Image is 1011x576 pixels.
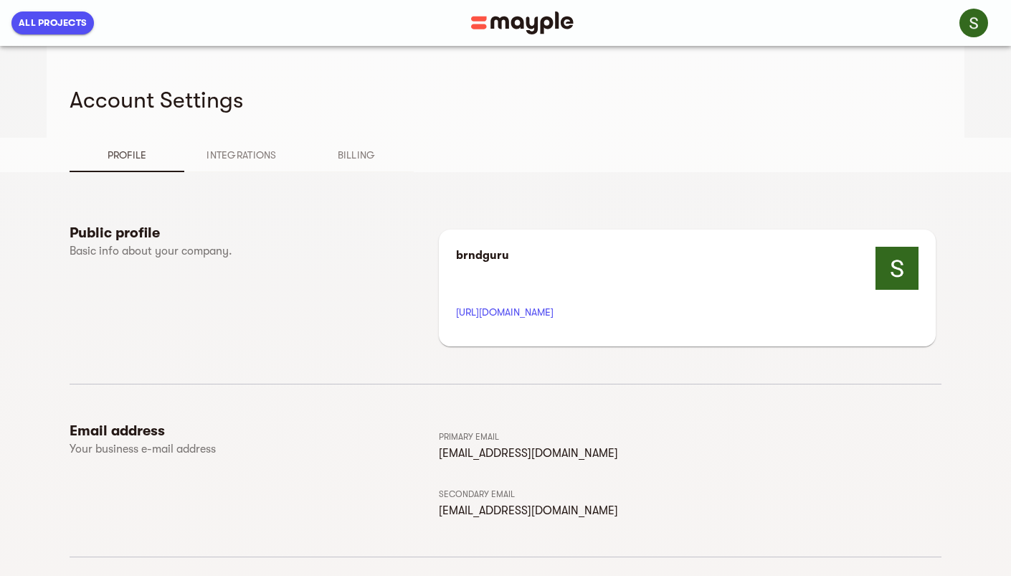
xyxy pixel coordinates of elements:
h6: Email address [70,422,433,440]
span: All Projects [19,14,87,32]
p: Your business e-mail address [70,440,342,458]
span: Profile [78,146,176,164]
h6: Public profile [70,224,433,242]
img: project_owning_company_logo_mayple [875,247,919,290]
p: [EMAIL_ADDRESS][DOMAIN_NAME] [439,502,936,519]
p: Basic info about your company. [70,242,342,260]
span: PRIMARY EMAIL [439,432,499,442]
button: All Projects [11,11,94,34]
h4: Account Settings [70,86,930,115]
a: [URL][DOMAIN_NAME] [456,306,554,318]
img: Main logo [471,11,574,34]
span: Integrations [193,146,290,164]
span: SECONDARY EMAIL [439,489,515,499]
span: Billing [308,146,405,164]
img: rwAumiyqSJyNbvUoMhLC [959,9,988,37]
p: brndguru [456,247,509,264]
p: [EMAIL_ADDRESS][DOMAIN_NAME] [439,445,936,462]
